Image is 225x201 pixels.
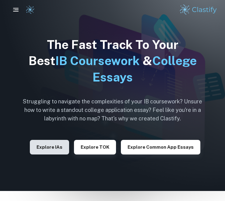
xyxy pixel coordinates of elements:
img: Clastify logo [179,4,218,16]
a: Clastify logo [22,5,35,14]
h1: The Fast Track To Your Best & [18,36,207,85]
a: Explore IAs [30,144,69,150]
button: Explore IAs [30,140,69,154]
a: Explore TOK [74,144,116,150]
span: IB Coursework [55,54,140,68]
h6: Struggling to navigate the complexities of your IB coursework? Unsure how to write a standout col... [18,97,207,123]
img: Clastify logo [26,5,35,14]
span: College Essays [93,54,197,84]
button: Explore Common App essays [121,140,200,154]
a: Explore Common App essays [121,144,200,150]
button: Explore TOK [74,140,116,154]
